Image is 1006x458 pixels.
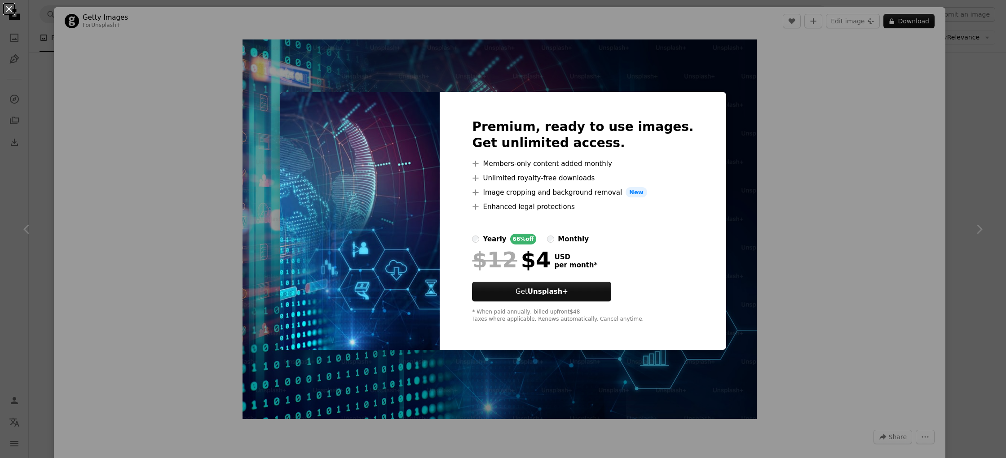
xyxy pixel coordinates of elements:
div: 66% off [510,234,537,244]
span: USD [554,253,597,261]
div: yearly [483,234,506,244]
span: New [626,187,647,198]
input: monthly [547,236,554,243]
input: yearly66%off [472,236,479,243]
div: monthly [558,234,589,244]
span: $12 [472,248,517,271]
li: Image cropping and background removal [472,187,693,198]
li: Unlimited royalty-free downloads [472,173,693,183]
h2: Premium, ready to use images. Get unlimited access. [472,119,693,151]
li: Members-only content added monthly [472,158,693,169]
button: GetUnsplash+ [472,282,611,301]
span: per month * [554,261,597,269]
li: Enhanced legal protections [472,201,693,212]
div: $4 [472,248,551,271]
strong: Unsplash+ [528,288,568,296]
div: * When paid annually, billed upfront $48 Taxes where applicable. Renews automatically. Cancel any... [472,309,693,323]
img: premium_photo-1661878265739-da90bc1af051 [280,92,440,350]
